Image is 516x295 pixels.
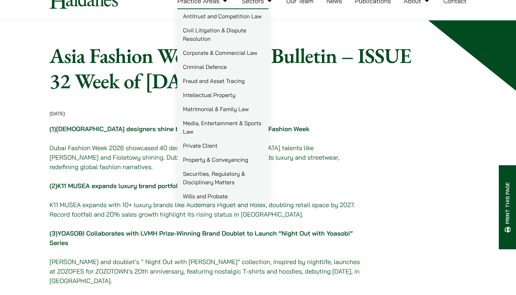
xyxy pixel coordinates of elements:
a: Corporate & Commercial Law [177,46,269,60]
a: Criminal Defence [177,60,269,74]
a: Matrimonial & Family Law [177,102,269,116]
a: YOASOBI Collaborates with LVMH Prize-Winning Brand Doublet to Launch “Night Out with Yoasobi” Series [49,229,353,247]
a: Intellectual Property [177,88,269,102]
strong: (3) [49,229,353,247]
strong: (2) [49,182,264,190]
a: Property & Conveyancing [177,153,269,167]
strong: (1) [49,125,310,133]
p: Dubai Fashion Week 2026 showcased 40 designers, with [DEMOGRAPHIC_DATA] talents like [PERSON_NAME... [49,143,362,172]
h1: Asia Fashion Weekly News Bulletin – ISSUE 32 Week of [DATE] [49,43,414,94]
a: Private Client [177,139,269,153]
a: Media, Entertainment & Sports Law [177,116,269,139]
a: K11 MUSEA expands luxury brand portfolio, including Rolex and Prada [57,182,264,190]
a: Antitrust and Competition Law [177,9,269,23]
a: Securities, Regulatory & Disciplinary Matters [177,167,269,189]
a: Fraud and Asset Tracing [177,74,269,88]
p: [PERSON_NAME] and doublet’s ” Night Out with [PERSON_NAME]” collection, inspired by nightlife, la... [49,257,362,286]
a: [DEMOGRAPHIC_DATA] designers shine bright at [GEOGRAPHIC_DATA] Fashion Week [56,125,310,133]
a: Civil Litigation & Dispute Resolution [177,23,269,46]
time: [DATE] [49,110,65,117]
p: K11 MUSEA expands with 10+ luxury brands like Audemars Piguet and Rolex, doubling retail space by... [49,200,362,219]
a: Wills and Probate [177,189,269,203]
